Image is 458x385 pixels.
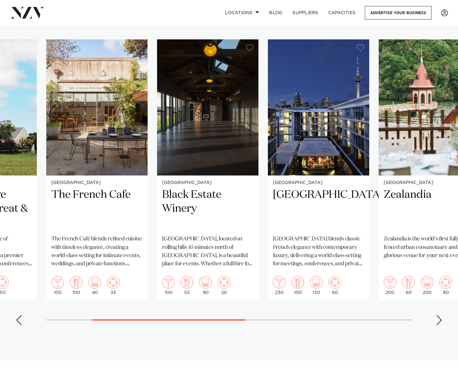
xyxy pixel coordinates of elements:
[268,39,369,300] a: Sofitel Auckland Viaduct Harbour hotel venue [GEOGRAPHIC_DATA] [GEOGRAPHIC_DATA] [GEOGRAPHIC_DATA...
[51,276,64,295] div: 100
[162,235,253,268] p: [GEOGRAPHIC_DATA], located on rolling hills 45 minutes north of [GEOGRAPHIC_DATA], is a beautiful...
[88,276,101,295] div: 40
[291,276,304,295] div: 100
[162,276,175,295] div: 100
[268,39,369,175] img: Sofitel Auckland Viaduct Harbour hotel venue
[329,276,341,295] div: 60
[51,276,64,289] img: cocktail.png
[51,188,143,230] h2: The French Cafe
[181,276,193,289] img: dining.png
[181,276,193,295] div: 55
[46,39,148,300] swiper-slide: 2 / 8
[51,235,143,268] p: The French Café blends refined cuisine with timeless elegance, creating a world-class setting for...
[268,39,369,300] swiper-slide: 4 / 8
[310,276,323,295] div: 130
[273,188,364,230] h2: [GEOGRAPHIC_DATA]
[51,181,143,185] small: [GEOGRAPHIC_DATA]
[162,181,253,185] small: [GEOGRAPHIC_DATA]
[107,276,120,289] img: meeting.png
[220,6,264,20] a: Locations
[88,276,101,289] img: theatre.png
[107,276,120,295] div: 35
[384,276,396,289] img: cocktail.png
[323,6,361,20] a: Capacities
[273,276,286,295] div: 230
[46,39,148,300] a: [GEOGRAPHIC_DATA] The French Cafe The French Café blends refined cuisine with timeless elegance, ...
[199,276,212,295] div: 90
[273,235,364,268] p: [GEOGRAPHIC_DATA] blends classic French elegance with contemporary luxury, delivering a world-cla...
[310,276,323,289] img: theatre.png
[157,39,258,300] a: [GEOGRAPHIC_DATA] Black Estate Winery [GEOGRAPHIC_DATA], located on rolling hills 45 minutes nort...
[10,7,44,18] img: nzv-logo.png
[384,276,396,295] div: 200
[365,6,432,20] a: Advertise your business
[157,39,258,300] swiper-slide: 3 / 8
[273,181,364,185] small: [GEOGRAPHIC_DATA]
[402,276,415,289] img: dining.png
[287,6,323,20] a: SUPPLIERS
[402,276,415,295] div: 60
[218,276,230,295] div: 20
[439,276,452,295] div: 80
[439,276,452,289] img: meeting.png
[199,276,212,289] img: theatre.png
[291,276,304,289] img: dining.png
[162,188,253,230] h2: Black Estate Winery
[421,276,433,295] div: 200
[70,276,82,289] img: dining.png
[264,6,287,20] a: BLOG
[273,276,286,289] img: cocktail.png
[329,276,341,289] img: meeting.png
[70,276,82,295] div: 100
[218,276,230,289] img: meeting.png
[421,276,433,289] img: theatre.png
[162,276,175,289] img: cocktail.png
